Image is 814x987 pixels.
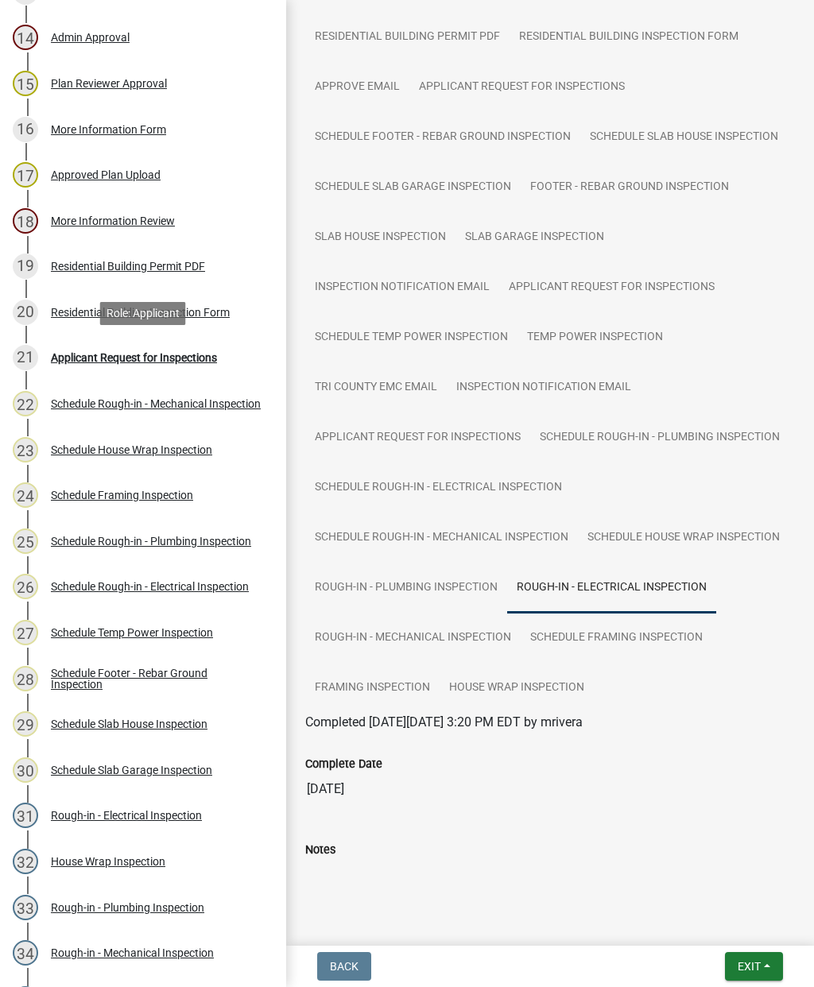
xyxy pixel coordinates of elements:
div: More Information Review [51,215,175,226]
div: 15 [13,71,38,96]
a: Applicant Request for Inspections [499,262,724,313]
a: Slab House Inspection [305,212,455,263]
a: Rough-in - Mechanical Inspection [305,613,521,664]
span: Exit [738,960,761,973]
div: 17 [13,162,38,188]
button: Back [317,952,371,981]
div: 31 [13,803,38,828]
div: Admin Approval [51,32,130,43]
a: Schedule Rough-in - Electrical Inspection [305,463,572,513]
div: Approved Plan Upload [51,169,161,180]
div: 29 [13,711,38,737]
a: Schedule Footer - Rebar Ground Inspection [305,112,580,163]
a: Footer - Rebar Ground Inspection [521,162,738,213]
div: Schedule Slab House Inspection [51,718,207,730]
a: Schedule Framing Inspection [521,613,712,664]
a: Temp Power Inspection [517,312,673,363]
div: Schedule Rough-in - Mechanical Inspection [51,398,261,409]
label: Complete Date [305,759,382,770]
a: Applicant Request for Inspections [305,412,530,463]
a: Schedule Rough-in - Mechanical Inspection [305,513,578,563]
a: Residential Building Permit PDF [305,12,510,63]
a: Approve Email [305,62,409,113]
div: Schedule Footer - Rebar Ground Inspection [51,668,261,690]
a: Tri County EMC email [305,362,447,413]
div: 18 [13,208,38,234]
div: 28 [13,666,38,691]
div: Rough-in - Electrical Inspection [51,810,202,821]
button: Exit [725,952,783,981]
a: Slab Garage Inspection [455,212,614,263]
div: 33 [13,895,38,920]
div: 21 [13,345,38,370]
a: Schedule Temp Power Inspection [305,312,517,363]
a: Applicant Request for Inspections [409,62,634,113]
div: Residential Building Permit PDF [51,261,205,272]
div: 16 [13,117,38,142]
a: Rough-in - Electrical Inspection [507,563,716,613]
span: Completed [DATE][DATE] 3:20 PM EDT by mrivera [305,714,583,730]
div: Schedule House Wrap Inspection [51,444,212,455]
div: Applicant Request for Inspections [51,352,217,363]
a: Rough-in - Plumbing Inspection [305,563,507,613]
div: 30 [13,757,38,783]
div: Schedule Temp Power Inspection [51,627,213,638]
a: House Wrap Inspection [440,663,594,714]
span: Back [330,960,359,973]
div: 27 [13,620,38,645]
a: Schedule Rough-in - Plumbing Inspection [530,412,789,463]
div: 32 [13,849,38,874]
div: Role: Applicant [100,302,186,325]
div: Plan Reviewer Approval [51,78,167,89]
label: Notes [305,845,335,856]
div: 34 [13,940,38,966]
div: 26 [13,574,38,599]
a: Inspection Notification Email [305,262,499,313]
div: Residential Building Inspection Form [51,307,230,318]
a: Framing Inspection [305,663,440,714]
a: Schedule Slab Garage Inspection [305,162,521,213]
a: Residential Building Inspection Form [510,12,748,63]
div: 25 [13,528,38,554]
div: Schedule Rough-in - Plumbing Inspection [51,536,251,547]
div: More Information Form [51,124,166,135]
a: Schedule House Wrap Inspection [578,513,789,563]
a: Schedule Slab House Inspection [580,112,788,163]
div: Schedule Rough-in - Electrical Inspection [51,581,249,592]
div: Rough-in - Mechanical Inspection [51,947,214,958]
div: 22 [13,391,38,416]
div: Schedule Slab Garage Inspection [51,764,212,776]
div: 19 [13,254,38,279]
a: Inspection Notification Email [447,362,641,413]
div: 20 [13,300,38,325]
div: 24 [13,482,38,508]
div: 14 [13,25,38,50]
div: Rough-in - Plumbing Inspection [51,902,204,913]
div: House Wrap Inspection [51,856,165,867]
div: 23 [13,437,38,463]
div: Schedule Framing Inspection [51,490,193,501]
